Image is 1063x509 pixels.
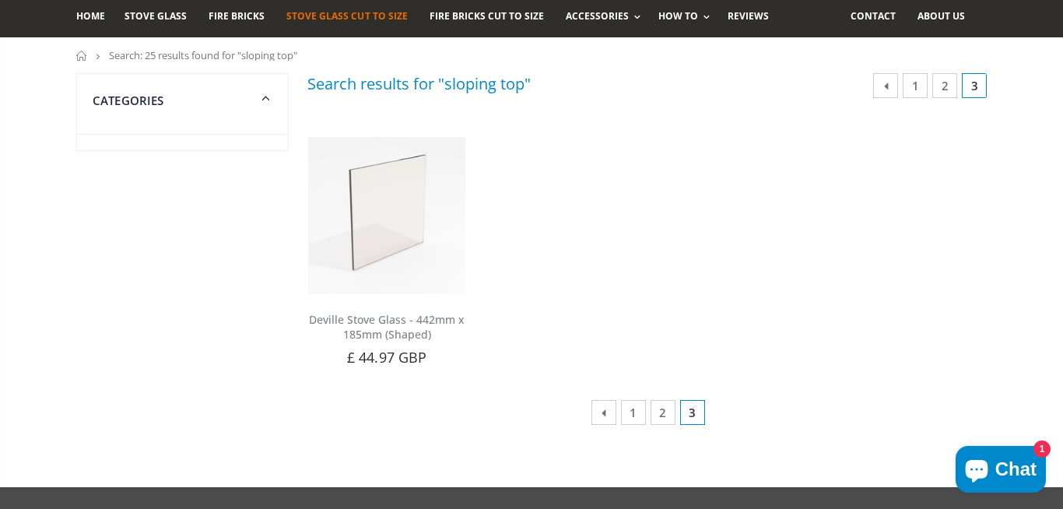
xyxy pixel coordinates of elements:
span: 3 [680,400,705,425]
span: Stove Glass Cut To Size [286,9,407,23]
span: Categories [93,93,164,108]
span: About us [917,9,965,23]
a: 1 [621,400,646,425]
span: How To [658,9,698,23]
span: £ 44.97 GBP [347,348,426,367]
span: Home [76,9,105,23]
span: Accessories [566,9,629,23]
inbox-online-store-chat: Shopify online store chat [951,446,1051,497]
a: 2 [932,73,957,98]
img: Deville Stove Glass - 442mm x 185mm (Shaped) [308,137,465,294]
span: Reviews [728,9,769,23]
a: 1 [903,73,928,98]
span: Search: 25 results found for "sloping top" [109,48,297,62]
span: Contact [851,9,896,23]
span: Fire Bricks [209,9,265,23]
a: Deville Stove Glass - 442mm x 185mm (Shaped) [309,312,465,342]
h3: Search results for "sloping top" [307,73,531,94]
span: Fire Bricks Cut To Size [430,9,544,23]
span: 3 [962,73,987,98]
a: Home [76,51,88,61]
span: Stove Glass [125,9,187,23]
a: 2 [651,400,675,425]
